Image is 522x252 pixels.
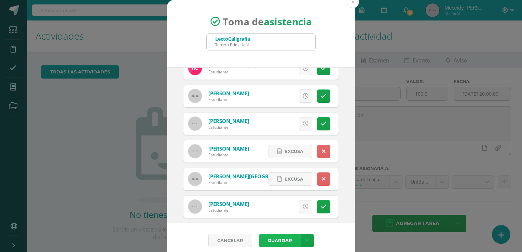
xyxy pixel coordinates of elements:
[215,42,250,47] div: Tercero Primaria 'A'
[208,90,249,97] a: [PERSON_NAME]
[208,117,249,124] a: [PERSON_NAME]
[188,61,202,75] img: c1f38374235fc36441275538a03947de.png
[215,36,250,42] div: LectoCaligrafía
[208,124,249,130] div: Estudiante
[208,97,249,102] div: Estudiante
[208,234,252,247] a: Cancelar
[285,145,303,158] span: Excusa
[188,172,202,186] img: 60x60
[285,173,303,185] span: Excusa
[208,152,249,158] div: Estudiante
[208,145,249,152] a: [PERSON_NAME]
[188,200,202,213] img: 60x60
[264,15,312,28] strong: asistencia
[207,34,315,51] input: Busca un grado o sección aquí...
[208,173,301,180] a: [PERSON_NAME][GEOGRAPHIC_DATA]
[188,144,202,158] img: 60x60
[223,15,312,28] span: Toma de
[259,234,301,247] button: Guardar
[188,117,202,130] img: 60x60
[188,89,202,103] img: 60x60
[208,180,290,185] div: Estudiante
[208,200,249,207] a: [PERSON_NAME]
[269,172,312,186] a: Excusa
[208,69,249,75] div: Estudiante
[208,207,249,213] div: Estudiante
[269,145,312,158] a: Excusa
